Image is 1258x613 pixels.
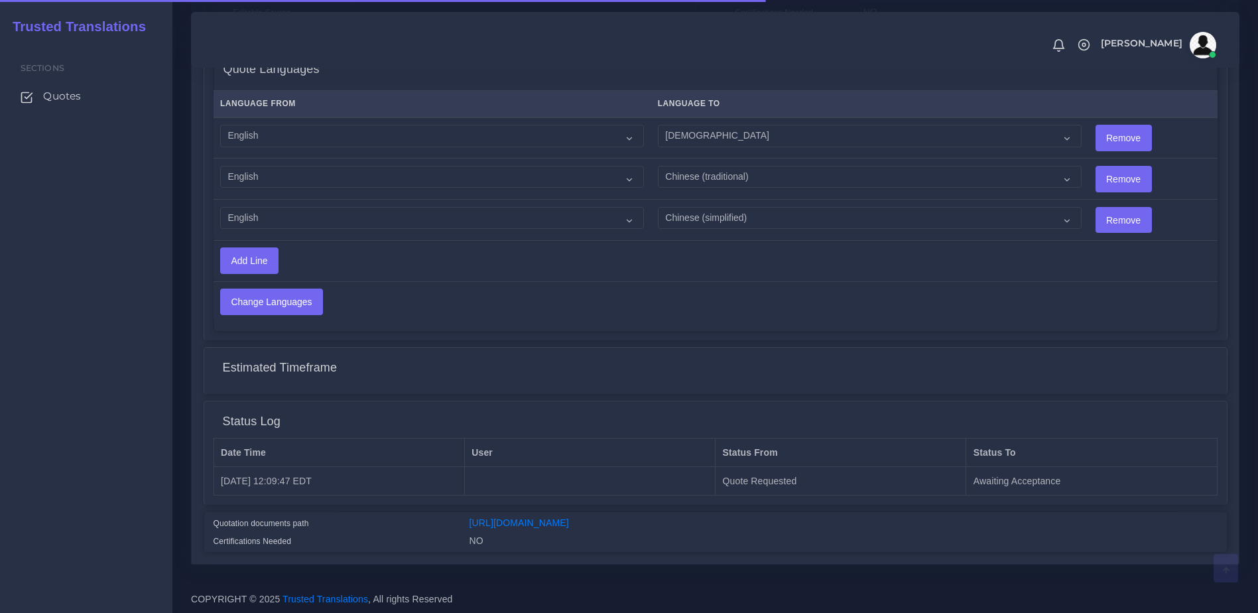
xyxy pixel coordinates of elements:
[1190,32,1216,58] img: avatar
[214,535,292,547] label: Certifications Needed
[223,415,281,429] h4: Status Log
[1096,167,1151,192] input: Remove
[368,592,452,606] span: , All rights Reserved
[470,517,569,528] a: [URL][DOMAIN_NAME]
[191,592,453,606] span: COPYRIGHT © 2025
[221,289,322,314] input: Change Languages
[966,439,1217,467] th: Status To
[1096,125,1151,151] input: Remove
[460,534,1227,552] div: NO
[716,467,966,496] td: Quote Requested
[43,89,81,103] span: Quotes
[214,439,464,467] th: Date Time
[3,16,146,38] a: Trusted Translations
[223,361,338,375] h4: Estimated Timeframe
[716,439,966,467] th: Status From
[214,90,651,117] th: Language From
[3,19,146,34] h2: Trusted Translations
[223,62,320,77] h4: Quote Languages
[283,594,368,604] a: Trusted Translations
[214,517,309,529] label: Quotation documents path
[464,439,715,467] th: User
[1096,208,1151,233] input: Remove
[651,90,1088,117] th: Language To
[1094,32,1221,58] a: [PERSON_NAME]avatar
[10,82,162,110] a: Quotes
[221,248,278,273] input: Add Line
[214,467,464,496] td: [DATE] 12:09:47 EDT
[1101,38,1182,48] span: [PERSON_NAME]
[21,63,64,73] span: Sections
[966,467,1217,496] td: Awaiting Acceptance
